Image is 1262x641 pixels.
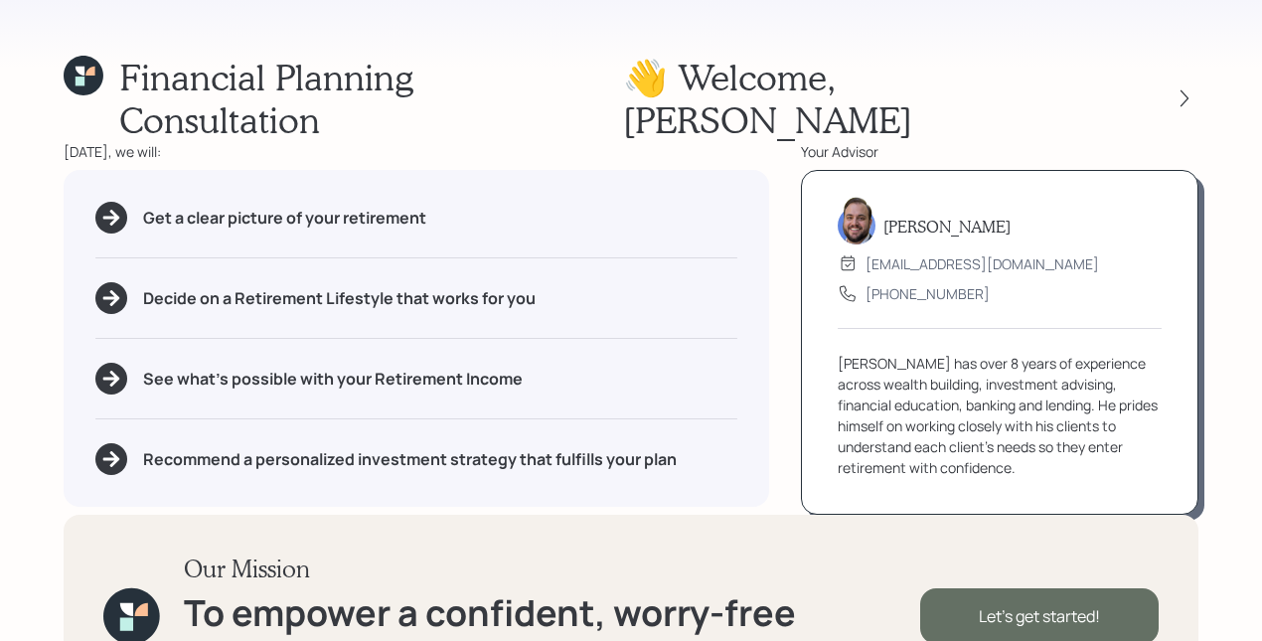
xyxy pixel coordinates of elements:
[883,217,1011,236] h5: [PERSON_NAME]
[801,141,1198,162] div: Your Advisor
[866,253,1099,274] div: [EMAIL_ADDRESS][DOMAIN_NAME]
[866,283,990,304] div: [PHONE_NUMBER]
[184,555,920,583] h3: Our Mission
[838,353,1162,478] div: [PERSON_NAME] has over 8 years of experience across wealth building, investment advising, financi...
[64,141,769,162] div: [DATE], we will:
[143,289,536,308] h5: Decide on a Retirement Lifestyle that works for you
[143,209,426,228] h5: Get a clear picture of your retirement
[838,197,875,244] img: james-distasi-headshot.png
[623,56,1135,141] h1: 👋 Welcome , [PERSON_NAME]
[143,370,523,389] h5: See what's possible with your Retirement Income
[119,56,623,141] h1: Financial Planning Consultation
[143,450,677,469] h5: Recommend a personalized investment strategy that fulfills your plan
